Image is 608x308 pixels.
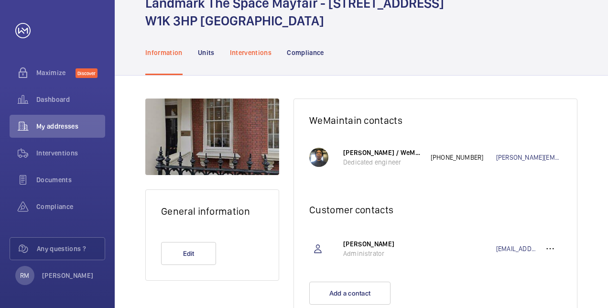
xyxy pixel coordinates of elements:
p: [PERSON_NAME] [343,239,421,249]
button: Edit [161,242,216,265]
h2: Customer contacts [309,204,562,216]
span: Maximize [36,68,76,77]
span: Documents [36,175,105,185]
p: Administrator [343,249,421,258]
p: Interventions [230,48,272,57]
h2: General information [161,205,263,217]
p: [PHONE_NUMBER] [431,153,496,162]
button: Add a contact [309,282,391,305]
h2: WeMaintain contacts [309,114,562,126]
span: Interventions [36,148,105,158]
a: [PERSON_NAME][EMAIL_ADDRESS][DOMAIN_NAME] [496,153,562,162]
p: Dedicated engineer [343,157,421,167]
p: [PERSON_NAME] / WeMaintain UK [343,148,421,157]
span: Dashboard [36,95,105,104]
p: Information [145,48,183,57]
span: My addresses [36,121,105,131]
p: Units [198,48,215,57]
a: [EMAIL_ADDRESS][PERSON_NAME][DOMAIN_NAME] [496,244,539,253]
p: RM [20,271,29,280]
span: Any questions ? [37,244,105,253]
p: Compliance [287,48,324,57]
p: [PERSON_NAME] [42,271,94,280]
span: Compliance [36,202,105,211]
span: Discover [76,68,98,78]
